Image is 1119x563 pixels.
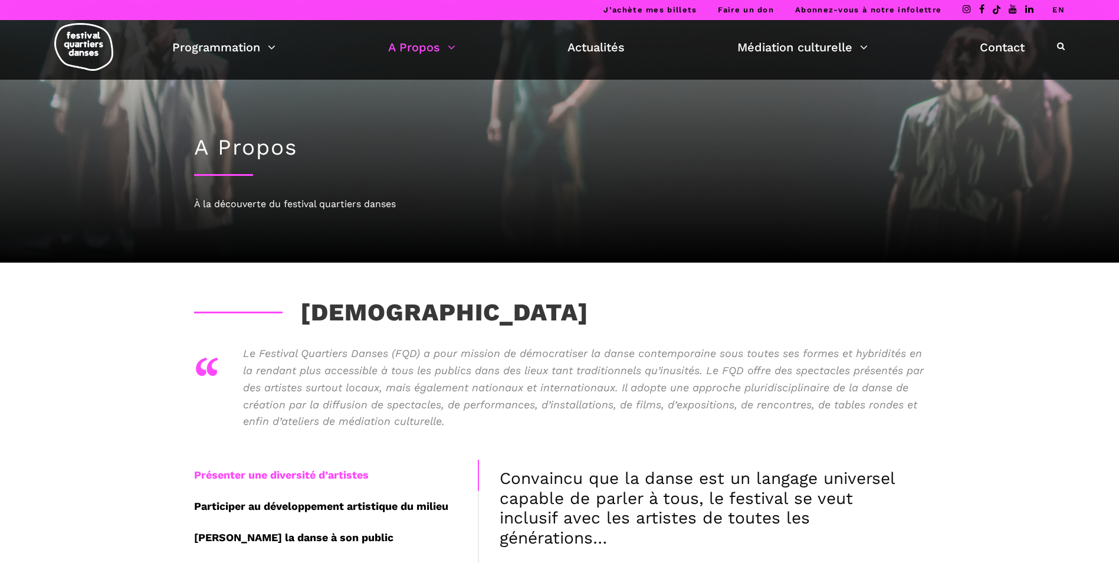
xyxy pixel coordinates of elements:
[54,23,113,71] img: logo-fqd-med
[194,135,926,161] h1: A Propos
[194,298,589,328] h3: [DEMOGRAPHIC_DATA]
[567,37,625,57] a: Actualités
[194,460,478,491] div: Présenter une diversité d’artistes
[194,491,478,522] div: Participer au développement artistique du milieu
[718,5,774,14] a: Faire un don
[194,522,478,554] div: [PERSON_NAME] la danse à son public
[388,37,455,57] a: A Propos
[172,37,275,57] a: Programmation
[980,37,1025,57] a: Contact
[737,37,868,57] a: Médiation culturelle
[1052,5,1065,14] a: EN
[194,339,219,410] div: “
[194,197,926,212] div: À la découverte du festival quartiers danses
[500,469,905,548] h4: Convaincu que la danse est un langage universel capable de parler à tous, le festival se veut inc...
[243,345,926,430] p: Le Festival Quartiers Danses (FQD) a pour mission de démocratiser la danse contemporaine sous tou...
[795,5,941,14] a: Abonnez-vous à notre infolettre
[603,5,697,14] a: J’achète mes billets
